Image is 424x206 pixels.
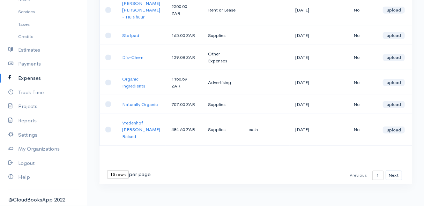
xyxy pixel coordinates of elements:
[8,196,79,204] div: @CloudBooksApp 2022
[290,26,317,45] td: [DATE]
[122,0,160,20] a: [PERSON_NAME] [PERSON_NAME] - Huis huur
[348,26,378,45] td: No
[166,114,202,146] td: 484.60 ZAR
[166,26,202,45] td: 165.00 ZAR
[290,95,317,114] td: [DATE]
[383,54,405,61] a: upload
[290,70,317,95] td: [DATE]
[383,101,405,108] a: upload
[383,7,405,14] a: upload
[166,95,202,114] td: 707.00 ZAR
[122,32,139,38] a: Stofpad
[202,45,243,70] td: Other Expenses
[202,26,243,45] td: Supplies
[122,54,143,60] a: Dis-Chem
[290,45,317,70] td: [DATE]
[122,120,160,139] a: Vredenhof [PERSON_NAME] Raised
[348,70,378,95] td: No
[383,32,405,39] a: upload
[383,127,405,133] a: upload
[348,45,378,70] td: No
[122,76,145,89] a: Organic Ingredients
[166,45,202,70] td: 139.08 ZAR
[122,101,158,107] a: Naturally Organic
[107,170,150,179] div: per page
[348,114,378,146] td: No
[202,114,243,146] td: Supplies
[290,114,317,146] td: [DATE]
[166,70,202,95] td: 1150.59 ZAR
[202,95,243,114] td: Supplies
[202,70,243,95] td: Advertising
[386,170,402,181] button: Next
[383,79,405,86] a: upload
[348,95,378,114] td: No
[243,114,290,146] td: cash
